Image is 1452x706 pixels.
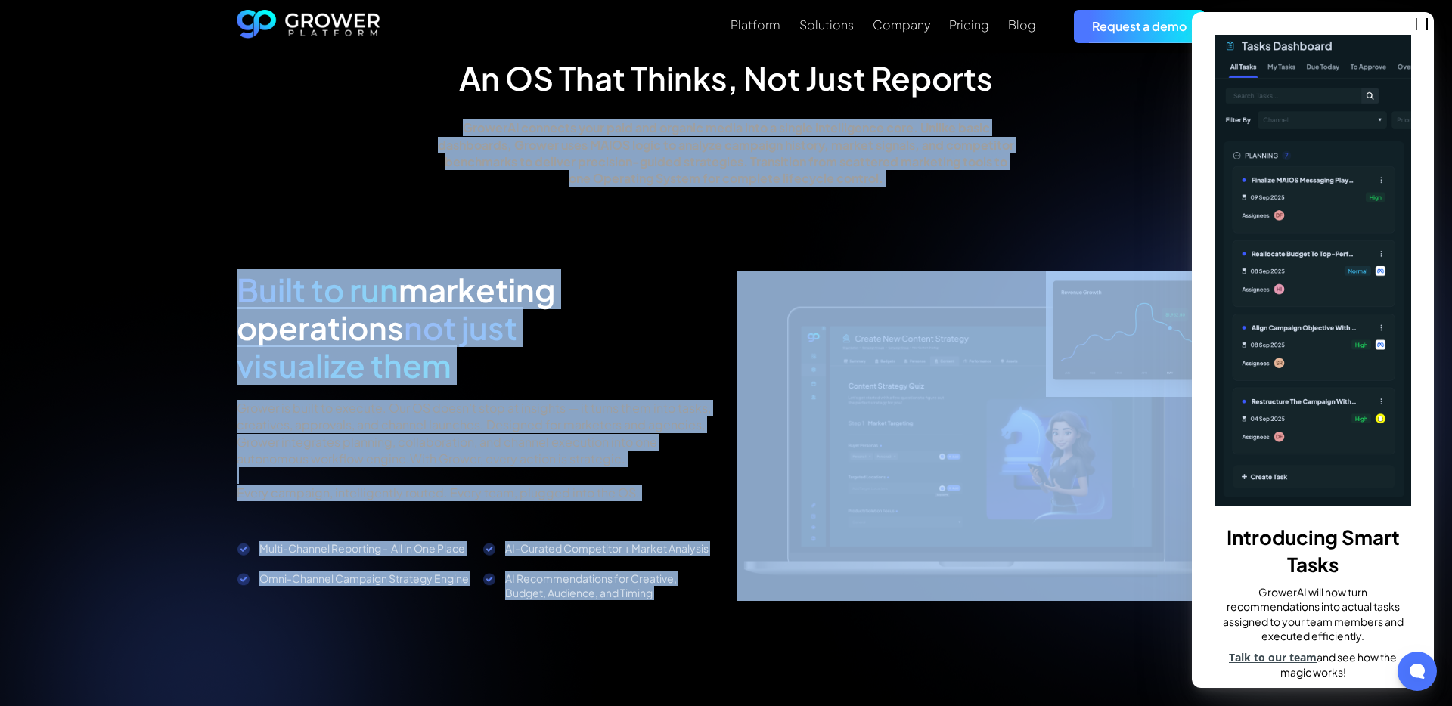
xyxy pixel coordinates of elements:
[1416,18,1428,30] button: close
[1074,10,1205,42] a: Request a demo
[949,17,989,32] div: Pricing
[1215,35,1411,506] img: _p793ks5ak-banner
[436,119,1017,187] p: GrowerAI connects your paid and organic media into a single intelligence core. Unlike basic dashb...
[237,400,715,501] p: Grower is built to execute. Our OS doesn’t stop at insights — it turns them into tasks, creatives...
[799,17,854,32] div: Solutions
[237,307,517,385] span: not just visualize them
[873,16,930,34] a: Company
[737,271,1215,601] img: digital marketing reporting software
[1008,16,1036,34] a: Blog
[1227,525,1400,577] b: Introducing Smart Tasks
[237,269,399,309] span: Built to run
[259,571,469,586] div: Omni-Channel Campaign Strategy Engine
[949,16,989,34] a: Pricing
[799,16,854,34] a: Solutions
[1215,585,1411,650] p: GrowerAI will now turn recommendations into actual tasks assigned to your team members and execut...
[505,571,715,601] div: AI Recommendations for Creative, Budget, Audience, and Timing
[505,541,715,556] div: AI-Curated Competitor + Market Analysis
[731,16,780,34] a: Platform
[731,17,780,32] div: Platform
[1229,650,1317,664] a: Talk to our team
[237,10,380,43] a: home
[1008,17,1036,32] div: Blog
[237,271,583,385] h2: marketing operations
[259,541,469,556] div: Multi-Channel Reporting - All in One Place
[1215,650,1411,680] p: and see how the magic works!
[459,59,993,97] h2: An OS That Thinks, Not Just Reports
[873,17,930,32] div: Company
